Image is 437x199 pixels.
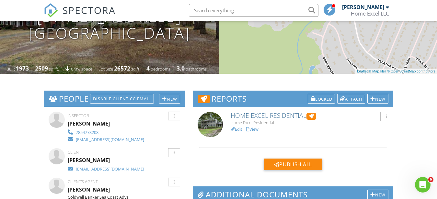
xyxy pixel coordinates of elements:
[193,91,394,107] h3: Reports
[415,177,431,193] iframe: Intercom live chat
[44,3,58,17] img: The Best Home Inspection Software - Spectora
[76,130,98,135] div: 7854773208
[16,64,29,72] div: 1973
[308,94,335,104] div: Locked
[146,64,150,72] div: 4
[29,8,190,42] h1: [STREET_ADDRESS] [GEOGRAPHIC_DATA]
[68,155,110,165] div: [PERSON_NAME]
[98,66,113,72] span: Lot Size
[6,66,15,72] span: Built
[342,4,384,10] div: [PERSON_NAME]
[387,69,435,73] a: © OpenStreetMap contributors
[76,166,144,171] div: [EMAIL_ADDRESS][DOMAIN_NAME]
[68,119,110,128] div: [PERSON_NAME]
[63,3,116,17] span: SPECTORA
[68,113,89,118] span: Inspector
[189,4,318,17] input: Search everything...
[68,136,144,143] a: [EMAIL_ADDRESS][DOMAIN_NAME]
[44,9,116,22] a: SPECTORA
[369,69,386,73] a: © MapTiler
[231,120,388,125] div: Home Excel Residential
[114,64,130,72] div: 26572
[231,112,388,125] a: Home Excel Residential Home Excel Residential
[231,112,388,119] h6: Home Excel Residential
[68,128,144,136] a: 7854773208
[49,66,59,72] span: sq. ft.
[71,66,92,72] span: crawlspace
[355,69,437,74] div: |
[264,159,322,170] div: Publish All
[367,94,388,104] div: New
[357,69,368,73] a: Leaflet
[231,126,242,132] a: Edit
[68,165,144,172] a: [EMAIL_ADDRESS][DOMAIN_NAME]
[76,137,144,142] div: [EMAIL_ADDRESS][DOMAIN_NAME]
[90,94,154,104] div: Disable Client CC Email
[68,185,110,194] a: [PERSON_NAME]
[44,91,185,106] h3: People
[159,94,180,104] div: New
[35,64,48,72] div: 2509
[337,94,365,104] div: Attach
[68,179,98,184] span: Client's Agent
[246,126,259,132] a: View
[186,66,207,72] span: bathrooms
[351,10,389,17] div: Home Excel LLC
[68,149,81,155] span: Client
[428,177,433,182] span: 6
[131,66,140,72] span: sq.ft.
[177,64,185,72] div: 3.0
[151,66,170,72] span: bedrooms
